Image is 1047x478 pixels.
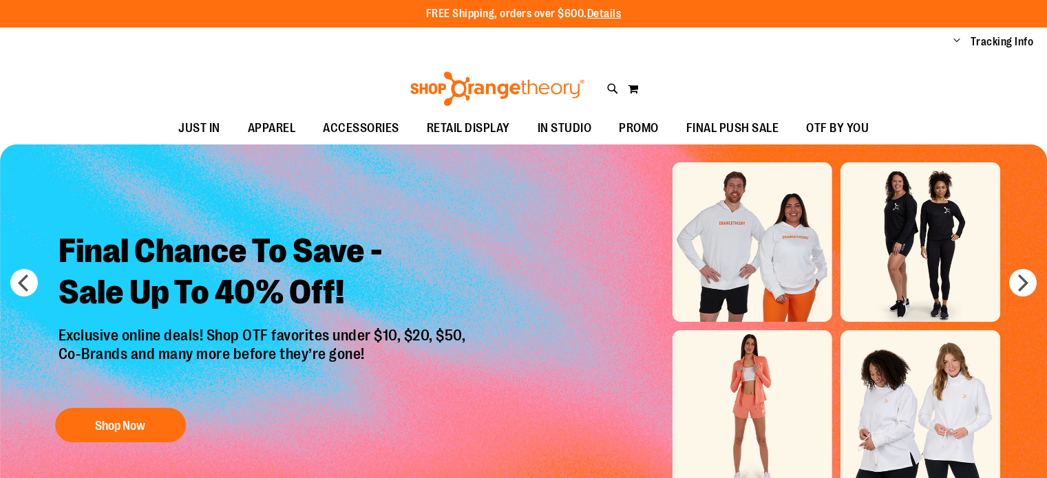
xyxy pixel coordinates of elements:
[426,6,622,22] p: FREE Shipping, orders over $600.
[538,113,592,144] span: IN STUDIO
[806,113,869,144] span: OTF BY YOU
[413,113,524,144] a: RETAIL DISPLAY
[55,408,186,442] button: Shop Now
[408,72,586,106] img: Shop Orangetheory
[792,113,882,144] a: OTF BY YOU
[323,113,399,144] span: ACCESSORIES
[524,113,606,144] a: IN STUDIO
[673,113,793,144] a: FINAL PUSH SALE
[619,113,659,144] span: PROMO
[587,8,622,20] a: Details
[1009,269,1037,296] button: next
[248,113,296,144] span: APPAREL
[309,113,413,144] a: ACCESSORIES
[605,113,673,144] a: PROMO
[48,327,480,395] p: Exclusive online deals! Shop OTF favorites under $10, $20, $50, Co-Brands and many more before th...
[234,113,310,144] a: APPAREL
[10,269,38,296] button: prev
[165,113,234,144] a: JUST IN
[178,113,220,144] span: JUST IN
[953,35,960,49] button: Account menu
[427,113,510,144] span: RETAIL DISPLAY
[686,113,779,144] span: FINAL PUSH SALE
[971,34,1034,50] a: Tracking Info
[48,221,480,327] h2: Final Chance To Save - Sale Up To 40% Off!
